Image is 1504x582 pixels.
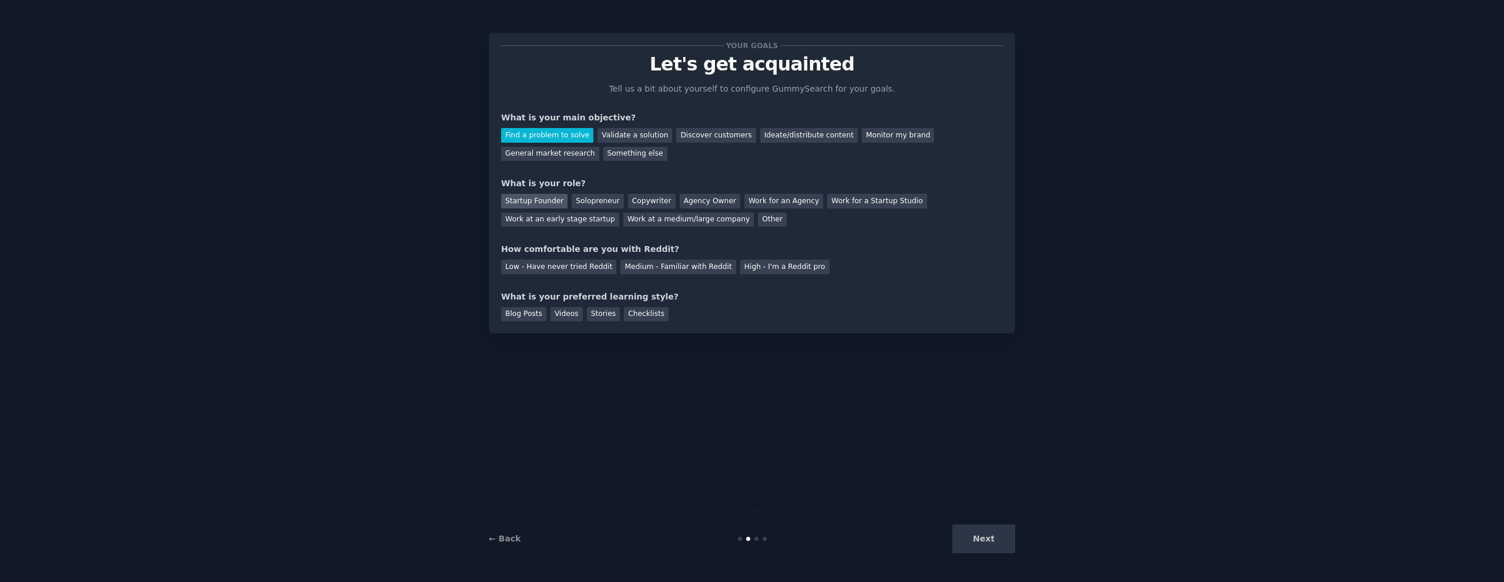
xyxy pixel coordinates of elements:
[501,54,1003,75] p: Let's get acquainted
[501,147,599,162] div: General market research
[740,260,830,274] div: High - I'm a Reddit pro
[680,194,740,208] div: Agency Owner
[624,307,669,322] div: Checklists
[501,213,619,227] div: Work at an early stage startup
[550,307,583,322] div: Videos
[620,260,736,274] div: Medium - Familiar with Reddit
[587,307,620,322] div: Stories
[501,243,1003,255] div: How comfortable are you with Reddit?
[724,39,780,52] span: Your goals
[603,147,667,162] div: Something else
[623,213,754,227] div: Work at a medium/large company
[760,128,858,143] div: Ideate/distribute content
[628,194,676,208] div: Copywriter
[501,177,1003,190] div: What is your role?
[501,112,1003,124] div: What is your main objective?
[676,128,756,143] div: Discover customers
[572,194,623,208] div: Solopreneur
[501,194,568,208] div: Startup Founder
[489,534,521,543] a: ← Back
[501,260,616,274] div: Low - Have never tried Reddit
[862,128,934,143] div: Monitor my brand
[597,128,672,143] div: Validate a solution
[501,291,1003,303] div: What is your preferred learning style?
[827,194,926,208] div: Work for a Startup Studio
[501,128,593,143] div: Find a problem to solve
[501,307,546,322] div: Blog Posts
[744,194,823,208] div: Work for an Agency
[758,213,787,227] div: Other
[604,83,900,95] p: Tell us a bit about yourself to configure GummySearch for your goals.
